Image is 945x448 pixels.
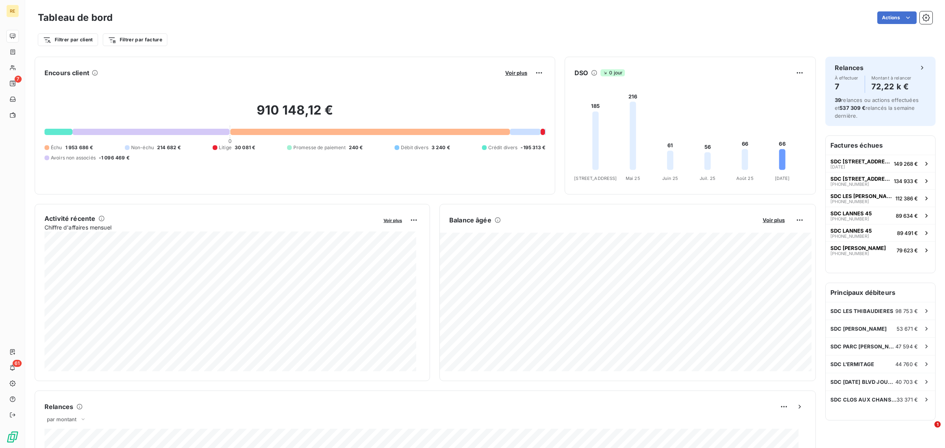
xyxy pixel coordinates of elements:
[432,144,450,151] span: 3 240 €
[835,97,841,103] span: 39
[521,144,545,151] span: -195 313 €
[574,68,588,78] h6: DSO
[44,402,73,411] h6: Relances
[896,213,918,219] span: 89 634 €
[835,80,858,93] h4: 7
[449,215,491,225] h6: Balance âgée
[835,63,863,72] h6: Relances
[835,97,919,119] span: relances ou actions effectuées et relancés la semaine dernière.
[401,144,428,151] span: Débit divers
[830,361,874,367] span: SDC L'ERMITAGE
[826,224,935,241] button: SDC LANNES 45[PHONE_NUMBER]89 491 €
[44,68,89,78] h6: Encours client
[219,144,232,151] span: Litige
[830,379,895,385] span: SDC [DATE] BLVD JOURDAN
[662,176,678,181] tspan: Juin 25
[44,102,545,126] h2: 910 148,12 €
[895,343,918,350] span: 47 594 €
[826,172,935,189] button: SDC [STREET_ADDRESS][PHONE_NUMBER]134 933 €
[871,80,912,93] h4: 72,22 k €
[51,144,62,151] span: Échu
[830,158,891,165] span: SDC [STREET_ADDRESS]
[826,207,935,224] button: SDC LANNES 45[PHONE_NUMBER]89 634 €
[826,241,935,259] button: SDC [PERSON_NAME][PHONE_NUMBER]79 623 €
[895,308,918,314] span: 98 753 €
[349,144,363,151] span: 240 €
[830,176,891,182] span: SDC [STREET_ADDRESS]
[830,251,869,256] span: [PHONE_NUMBER]
[830,199,869,204] span: [PHONE_NUMBER]
[775,176,790,181] tspan: [DATE]
[871,76,912,80] span: Montant à relancer
[574,176,617,181] tspan: [STREET_ADDRESS]
[826,189,935,207] button: SDC LES [PERSON_NAME] DU CANAL[PHONE_NUMBER]112 386 €
[830,210,872,217] span: SDC LANNES 45
[830,193,892,199] span: SDC LES [PERSON_NAME] DU CANAL
[235,144,255,151] span: 30 081 €
[15,76,22,83] span: 7
[381,217,404,224] button: Voir plus
[293,144,346,151] span: Promesse de paiement
[505,70,527,76] span: Voir plus
[830,165,845,169] span: [DATE]
[38,33,98,46] button: Filtrer par client
[760,217,787,224] button: Voir plus
[6,431,19,443] img: Logo LeanPay
[47,416,77,422] span: par montant
[934,421,941,428] span: 1
[503,69,530,76] button: Voir plus
[877,11,917,24] button: Actions
[894,178,918,184] span: 134 933 €
[839,105,865,111] span: 537 309 €
[835,76,858,80] span: À effectuer
[763,217,785,223] span: Voir plus
[830,396,897,403] span: SDC CLOS AUX CHANSONS
[99,154,130,161] span: -1 096 469 €
[826,136,935,155] h6: Factures échues
[626,176,640,181] tspan: Mai 25
[826,283,935,302] h6: Principaux débiteurs
[830,245,886,251] span: SDC [PERSON_NAME]
[895,379,918,385] span: 40 703 €
[830,308,893,314] span: SDC LES THIBAUDIERES
[894,161,918,167] span: 149 268 €
[13,360,22,367] span: 61
[157,144,181,151] span: 214 682 €
[736,176,754,181] tspan: Août 25
[488,144,518,151] span: Crédit divers
[895,361,918,367] span: 44 760 €
[830,217,869,221] span: [PHONE_NUMBER]
[826,155,935,172] button: SDC [STREET_ADDRESS][DATE]149 268 €
[897,326,918,332] span: 53 671 €
[600,69,625,76] span: 0 jour
[830,326,887,332] span: SDC [PERSON_NAME]
[228,138,232,144] span: 0
[895,195,918,202] span: 112 386 €
[830,228,872,234] span: SDC LANNES 45
[897,230,918,236] span: 89 491 €
[830,343,895,350] span: SDC PARC [PERSON_NAME]
[65,144,93,151] span: 1 953 686 €
[918,421,937,440] iframe: Intercom live chat
[38,11,113,25] h3: Tableau de bord
[700,176,715,181] tspan: Juil. 25
[44,214,95,223] h6: Activité récente
[6,5,19,17] div: RE
[897,247,918,254] span: 79 623 €
[830,234,869,239] span: [PHONE_NUMBER]
[384,218,402,223] span: Voir plus
[830,182,869,187] span: [PHONE_NUMBER]
[897,396,918,403] span: 33 371 €
[51,154,96,161] span: Avoirs non associés
[44,223,378,231] span: Chiffre d'affaires mensuel
[131,144,154,151] span: Non-échu
[103,33,167,46] button: Filtrer par facture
